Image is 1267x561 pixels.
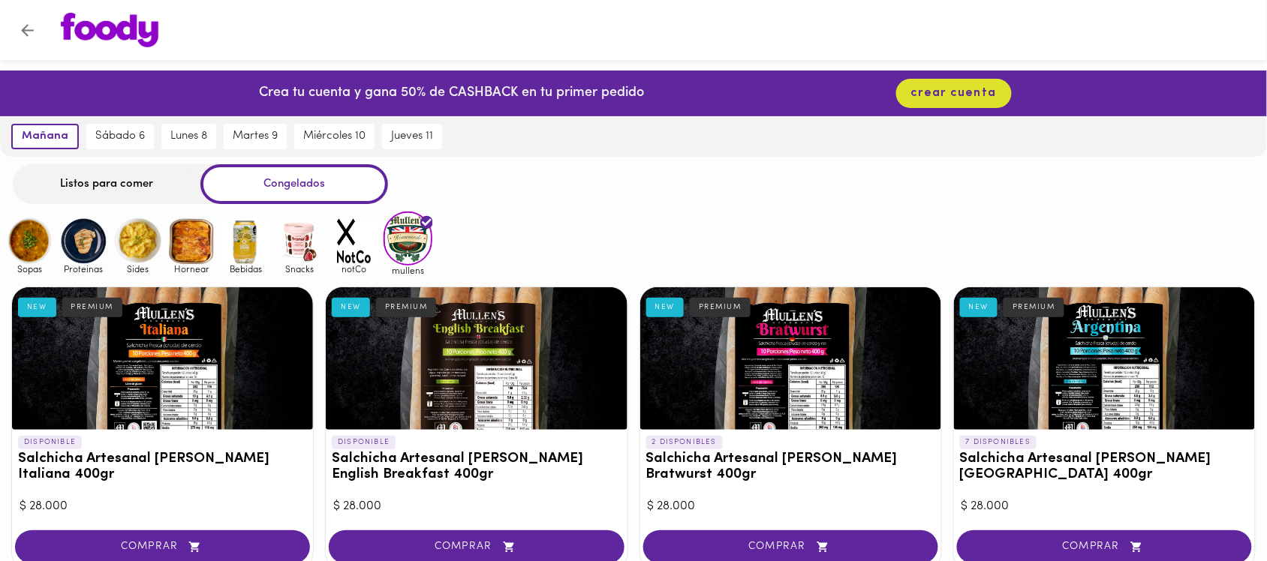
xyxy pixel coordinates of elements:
div: $ 28.000 [648,498,934,515]
span: mañana [22,130,68,143]
div: Salchicha Artesanal Mullens English Breakfast 400gr [326,287,627,430]
span: sábado 6 [95,130,145,143]
span: COMPRAR [976,541,1233,553]
p: DISPONIBLE [18,436,82,449]
p: 2 DISPONIBLES [646,436,724,449]
div: PREMIUM [1004,298,1064,317]
div: NEW [960,298,998,317]
span: lunes 8 [170,130,207,143]
div: NEW [18,298,56,317]
button: jueves 11 [382,124,442,149]
img: Sides [113,217,162,265]
span: Proteinas [59,264,108,274]
div: Salchicha Artesanal Mullens Argentina 400gr [954,287,1255,430]
span: Bebidas [221,264,270,274]
button: martes 9 [224,124,287,149]
div: PREMIUM [62,298,123,317]
span: notCo [330,264,378,274]
h3: Salchicha Artesanal [PERSON_NAME] [GEOGRAPHIC_DATA] 400gr [960,451,1249,483]
div: PREMIUM [376,298,437,317]
div: PREMIUM [690,298,751,317]
button: Volver [9,12,46,49]
div: Salchicha Artesanal Mullens Italiana 400gr [12,287,313,430]
div: NEW [646,298,685,317]
span: martes 9 [233,130,278,143]
button: lunes 8 [161,124,216,149]
div: $ 28.000 [20,498,305,515]
span: COMPRAR [34,541,291,553]
img: notCo [330,217,378,265]
span: COMPRAR [348,541,605,553]
p: 7 DISPONIBLES [960,436,1037,449]
p: Crea tu cuenta y gana 50% de CASHBACK en tu primer pedido [259,84,644,103]
img: Bebidas [221,217,270,265]
span: Snacks [275,264,324,274]
iframe: Messagebird Livechat Widget [1180,474,1252,546]
span: crear cuenta [911,86,997,100]
div: NEW [332,298,370,317]
img: Hornear [167,217,216,265]
div: $ 28.000 [962,498,1247,515]
img: Sopas [5,217,54,265]
span: Sides [113,264,162,274]
button: sábado 6 [86,124,154,149]
h3: Salchicha Artesanal [PERSON_NAME] Bratwurst 400gr [646,451,935,483]
span: mullens [384,265,432,275]
span: COMPRAR [662,541,919,553]
p: DISPONIBLE [332,436,396,449]
button: miércoles 10 [294,124,375,149]
span: Hornear [167,264,216,274]
div: Salchicha Artesanal Mullens Bratwurst 400gr [640,287,941,430]
img: mullens [384,211,432,265]
h3: Salchicha Artesanal [PERSON_NAME] Italiana 400gr [18,451,307,483]
div: Congelados [200,164,388,204]
span: Sopas [5,264,54,274]
button: mañana [11,124,79,149]
span: jueves 11 [391,130,433,143]
h3: Salchicha Artesanal [PERSON_NAME] English Breakfast 400gr [332,451,621,483]
div: Listos para comer [13,164,200,204]
img: Proteinas [59,217,108,265]
img: logo.png [61,13,158,47]
img: Snacks [275,217,324,265]
span: miércoles 10 [303,130,366,143]
div: $ 28.000 [333,498,619,515]
button: crear cuenta [896,79,1012,108]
